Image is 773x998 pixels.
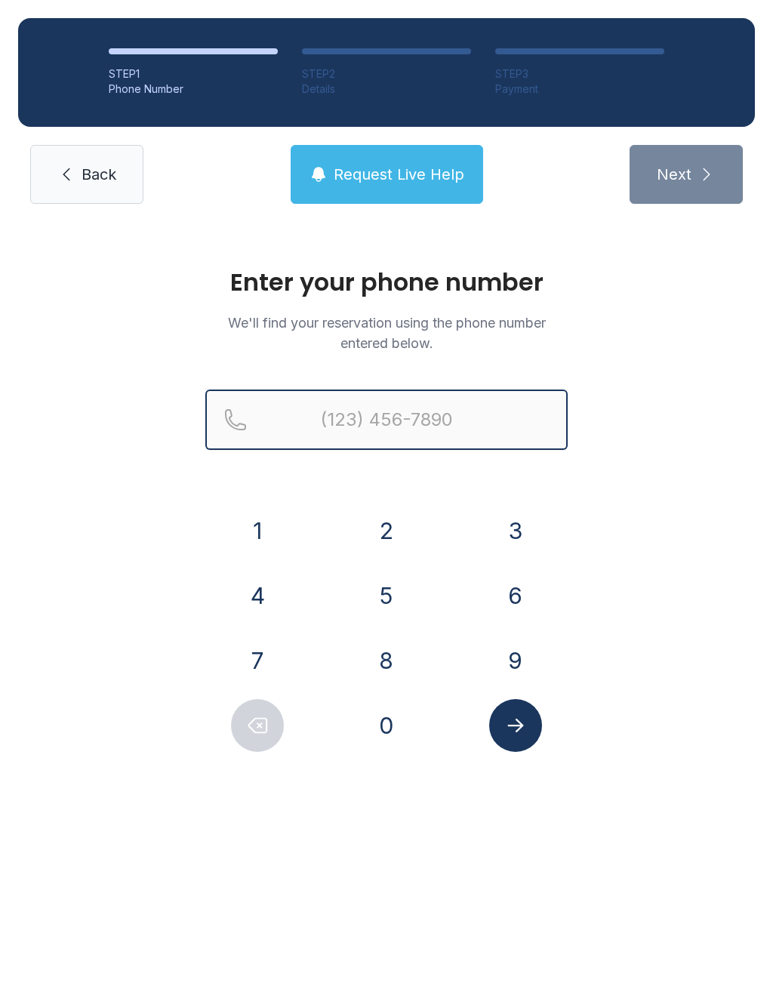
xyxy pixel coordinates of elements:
span: Back [82,164,116,185]
button: 6 [489,569,542,622]
button: 5 [360,569,413,622]
span: Next [657,164,691,185]
button: 1 [231,504,284,557]
div: Details [302,82,471,97]
p: We'll find your reservation using the phone number entered below. [205,313,568,353]
button: 3 [489,504,542,557]
input: Reservation phone number [205,390,568,450]
div: STEP 3 [495,66,664,82]
button: 7 [231,634,284,687]
div: Phone Number [109,82,278,97]
button: 0 [360,699,413,752]
button: Submit lookup form [489,699,542,752]
button: 4 [231,569,284,622]
h1: Enter your phone number [205,270,568,294]
span: Request Live Help [334,164,464,185]
div: Payment [495,82,664,97]
div: STEP 1 [109,66,278,82]
div: STEP 2 [302,66,471,82]
button: 9 [489,634,542,687]
button: 2 [360,504,413,557]
button: Delete number [231,699,284,752]
button: 8 [360,634,413,687]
